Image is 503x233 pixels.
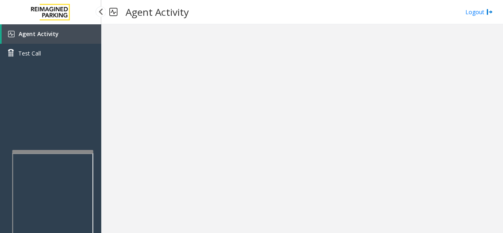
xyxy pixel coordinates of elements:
img: pageIcon [109,2,117,22]
span: Agent Activity [19,30,59,38]
span: Test Call [18,49,41,58]
a: Logout [465,8,493,16]
a: Agent Activity [2,24,101,44]
img: 'icon' [8,31,15,37]
h3: Agent Activity [121,2,193,22]
img: logout [486,8,493,16]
